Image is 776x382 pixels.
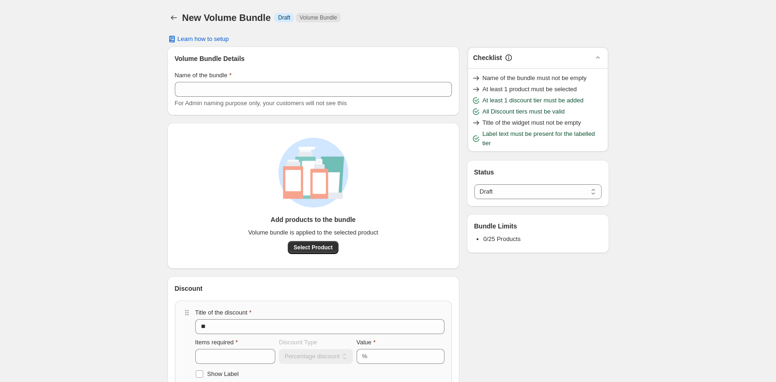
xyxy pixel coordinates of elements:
[207,370,239,377] span: Show Label
[288,241,338,254] button: Select Product
[271,215,356,224] h3: Add products to the bundle
[483,96,584,105] span: At least 1 discount tier must be added
[279,338,317,347] label: Discount Type
[175,54,452,63] h3: Volume Bundle Details
[474,221,517,231] h3: Bundle Limits
[484,235,521,242] span: 0/25 Products
[278,14,290,21] span: Draft
[483,85,577,94] span: At least 1 product must be selected
[483,74,587,83] span: Name of the bundle must not be empty
[162,33,235,46] button: Learn how to setup
[293,244,332,251] span: Select Product
[182,12,271,23] h1: New Volume Bundle
[483,118,581,127] span: Title of the widget must not be empty
[357,338,376,347] label: Value
[167,11,180,24] button: Back
[195,338,238,347] label: Items required
[299,14,337,21] span: Volume Bundle
[483,129,604,148] span: Label text must be present for the labelled tier
[195,308,252,317] label: Title of the discount
[178,35,229,43] span: Learn how to setup
[175,71,232,80] label: Name of the bundle
[362,352,368,361] div: %
[483,107,565,116] span: All Discount tiers must be valid
[175,284,203,293] h3: Discount
[473,53,502,62] h3: Checklist
[474,168,602,177] h3: Status
[248,228,378,237] span: Volume bundle is applied to the selected product
[175,100,347,107] span: For Admin naming purpose only, your customers will not see this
